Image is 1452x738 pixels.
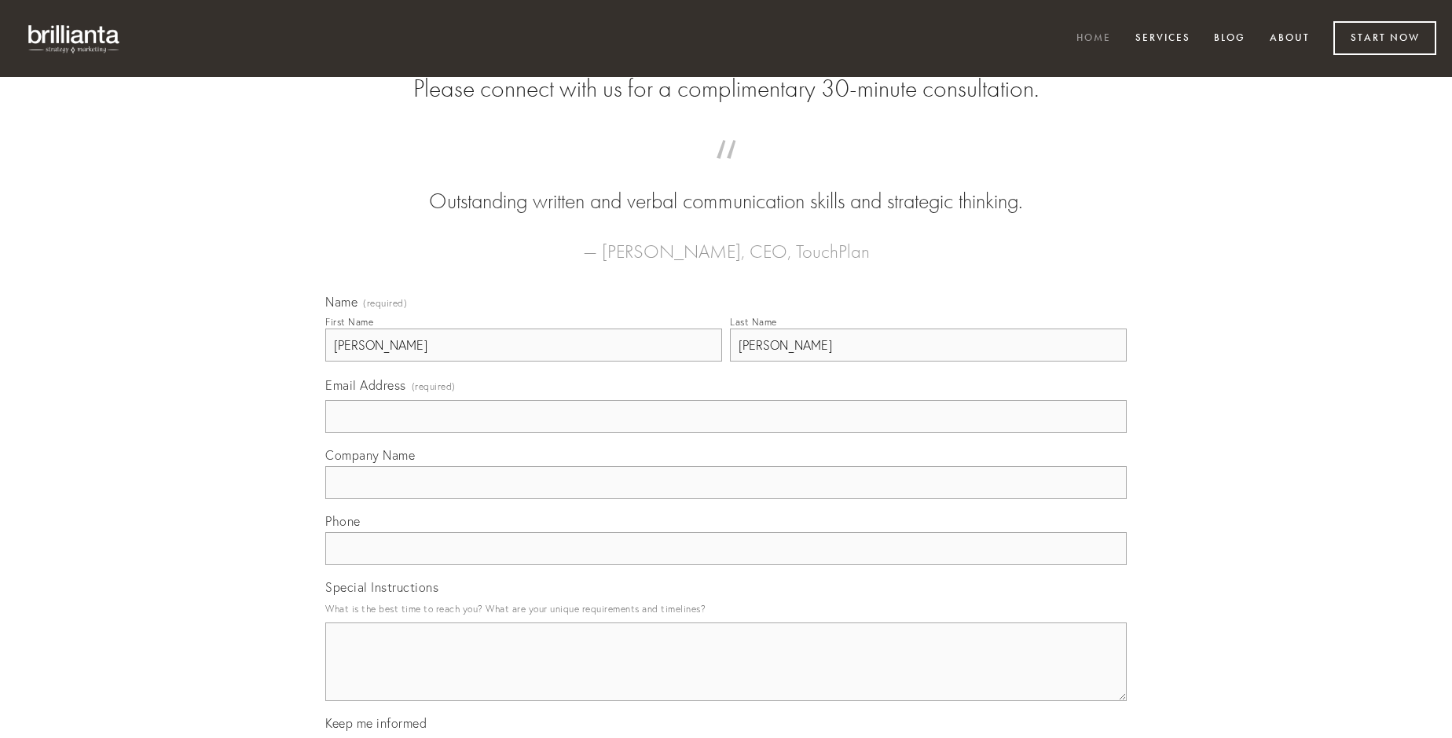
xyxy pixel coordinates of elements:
[325,598,1127,619] p: What is the best time to reach you? What are your unique requirements and timelines?
[16,16,134,61] img: brillianta - research, strategy, marketing
[325,316,373,328] div: First Name
[1204,26,1256,52] a: Blog
[325,377,406,393] span: Email Address
[412,376,456,397] span: (required)
[325,715,427,731] span: Keep me informed
[350,217,1102,267] figcaption: — [PERSON_NAME], CEO, TouchPlan
[350,156,1102,217] blockquote: Outstanding written and verbal communication skills and strategic thinking.
[325,294,357,310] span: Name
[363,299,407,308] span: (required)
[325,579,438,595] span: Special Instructions
[325,513,361,529] span: Phone
[1259,26,1320,52] a: About
[730,316,777,328] div: Last Name
[1333,21,1436,55] a: Start Now
[350,156,1102,186] span: “
[325,74,1127,104] h2: Please connect with us for a complimentary 30-minute consultation.
[1066,26,1121,52] a: Home
[325,447,415,463] span: Company Name
[1125,26,1201,52] a: Services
